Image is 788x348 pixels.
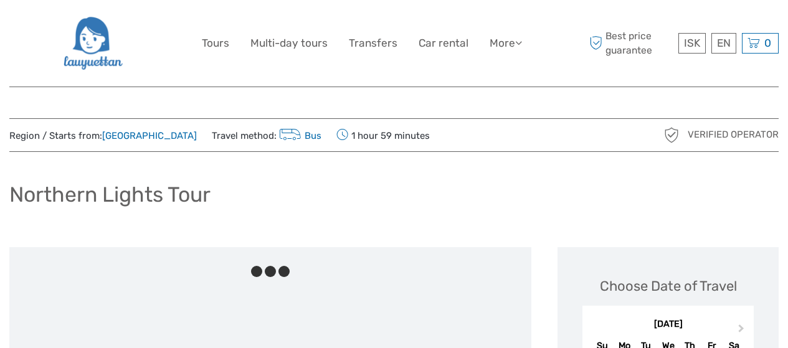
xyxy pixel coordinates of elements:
[277,130,321,141] a: Bus
[336,126,430,144] span: 1 hour 59 minutes
[600,276,737,296] div: Choose Date of Travel
[688,128,779,141] span: Verified Operator
[250,34,328,52] a: Multi-day tours
[349,34,397,52] a: Transfers
[9,182,211,207] h1: Northern Lights Tour
[419,34,468,52] a: Car rental
[202,34,229,52] a: Tours
[490,34,522,52] a: More
[586,29,675,57] span: Best price guarantee
[62,9,123,77] img: 2954-36deae89-f5b4-4889-ab42-60a468582106_logo_big.png
[711,33,736,54] div: EN
[762,37,773,49] span: 0
[9,129,197,143] span: Region / Starts from:
[733,321,752,341] button: Next Month
[102,130,197,141] a: [GEOGRAPHIC_DATA]
[684,37,700,49] span: ISK
[212,126,321,144] span: Travel method:
[582,318,754,331] div: [DATE]
[662,125,681,145] img: verified_operator_grey_128.png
